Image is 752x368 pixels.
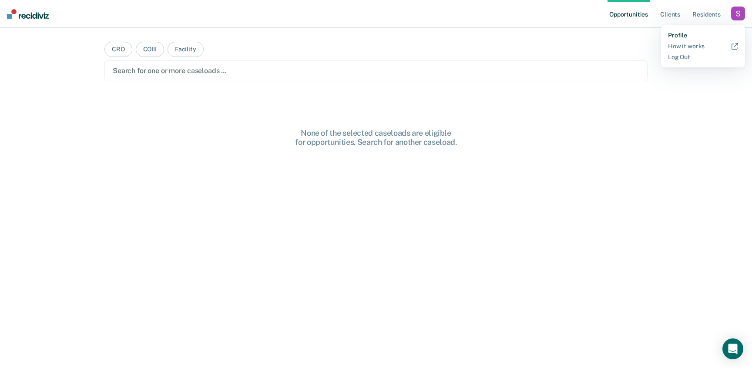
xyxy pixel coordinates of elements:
button: CRO [104,42,132,57]
a: How it works [668,43,738,50]
button: COIII [136,42,164,57]
img: Recidiviz [7,9,49,19]
button: Facility [168,42,204,57]
a: Log Out [668,54,738,61]
div: Open Intercom Messenger [722,338,743,359]
a: Profile [668,32,738,39]
div: None of the selected caseloads are eligible for opportunities. Search for another caseload. [237,128,515,147]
